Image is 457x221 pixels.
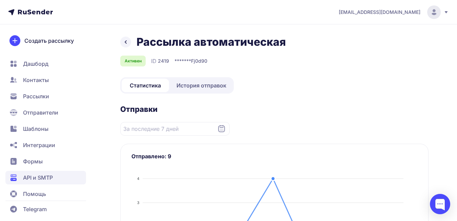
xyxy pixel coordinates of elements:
[23,174,53,182] span: API и SMTP
[23,76,49,84] span: Контакты
[158,58,169,64] span: 2419
[5,202,86,216] a: Telegram
[125,58,142,64] span: Активен
[170,79,232,92] a: История отправок
[131,152,417,160] h3: Отправлено: 9
[23,157,43,165] span: Формы
[130,81,161,89] span: Статистика
[23,125,48,133] span: Шаблоны
[122,79,169,92] a: Статистика
[191,58,207,64] span: Fj0d90
[176,81,226,89] span: История отправок
[339,9,420,16] span: [EMAIL_ADDRESS][DOMAIN_NAME]
[23,92,49,100] span: Рассылки
[23,190,46,198] span: Помощь
[137,177,139,181] tspan: 4
[23,141,55,149] span: Интеграции
[23,205,47,213] span: Telegram
[24,37,74,45] span: Создать рассылку
[23,60,48,68] span: Дашборд
[120,104,429,114] h2: Отправки
[151,57,169,65] div: ID
[120,122,230,136] input: Datepicker input
[23,108,58,117] span: Отправители
[137,201,139,205] tspan: 3
[137,35,286,49] h1: Рассылка автоматическая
